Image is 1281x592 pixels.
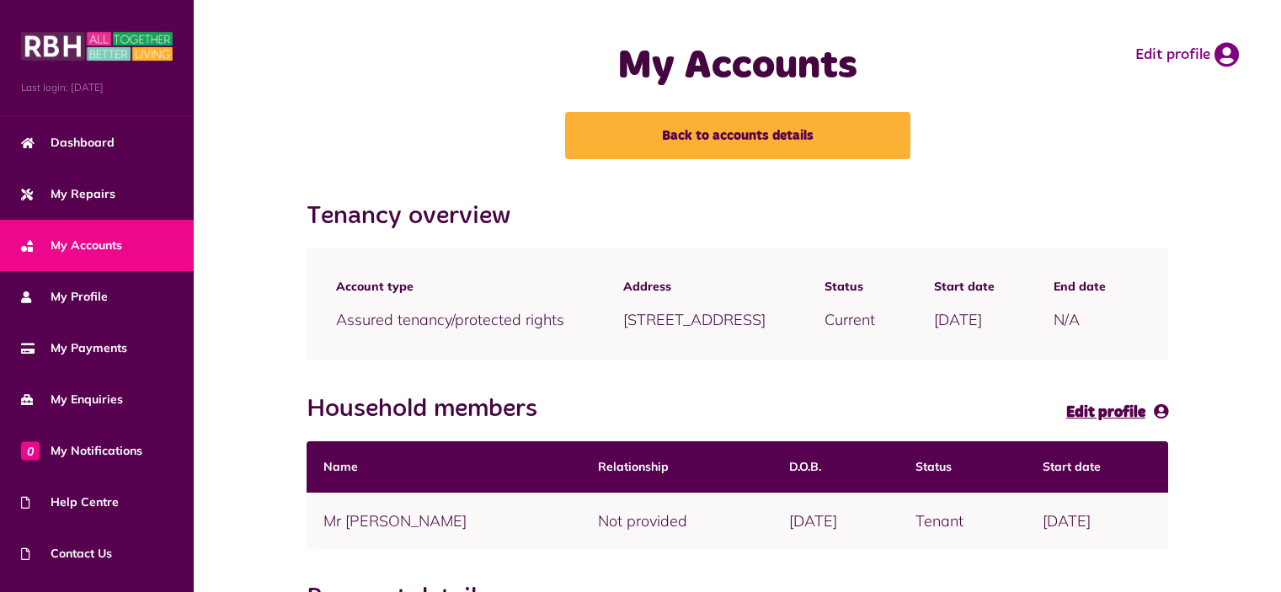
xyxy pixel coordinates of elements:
[483,42,993,91] h1: My Accounts
[1026,493,1168,549] td: [DATE]
[21,545,112,563] span: Contact Us
[21,288,108,306] span: My Profile
[21,339,127,357] span: My Payments
[307,441,581,493] th: Name
[825,278,875,296] span: Status
[1135,42,1239,67] a: Edit profile
[21,237,122,254] span: My Accounts
[772,441,899,493] th: D.O.B.
[825,310,875,329] span: Current
[21,185,115,203] span: My Repairs
[336,278,564,296] span: Account type
[623,278,766,296] span: Address
[1026,441,1168,493] th: Start date
[1054,310,1080,329] span: N/A
[934,278,995,296] span: Start date
[21,442,142,460] span: My Notifications
[21,493,119,511] span: Help Centre
[581,493,772,549] td: Not provided
[581,441,772,493] th: Relationship
[1066,400,1168,424] a: Edit profile
[21,391,123,408] span: My Enquiries
[307,201,527,232] h2: Tenancy overview
[772,493,899,549] td: [DATE]
[336,310,564,329] span: Assured tenancy/protected rights
[21,80,173,95] span: Last login: [DATE]
[307,493,581,549] td: Mr [PERSON_NAME]
[565,112,910,159] a: Back to accounts details
[21,29,173,63] img: MyRBH
[1054,278,1106,296] span: End date
[21,134,115,152] span: Dashboard
[934,310,982,329] span: [DATE]
[21,441,40,460] span: 0
[1066,405,1145,420] span: Edit profile
[307,394,554,424] h2: Household members
[899,441,1026,493] th: Status
[899,493,1026,549] td: Tenant
[623,310,766,329] span: [STREET_ADDRESS]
